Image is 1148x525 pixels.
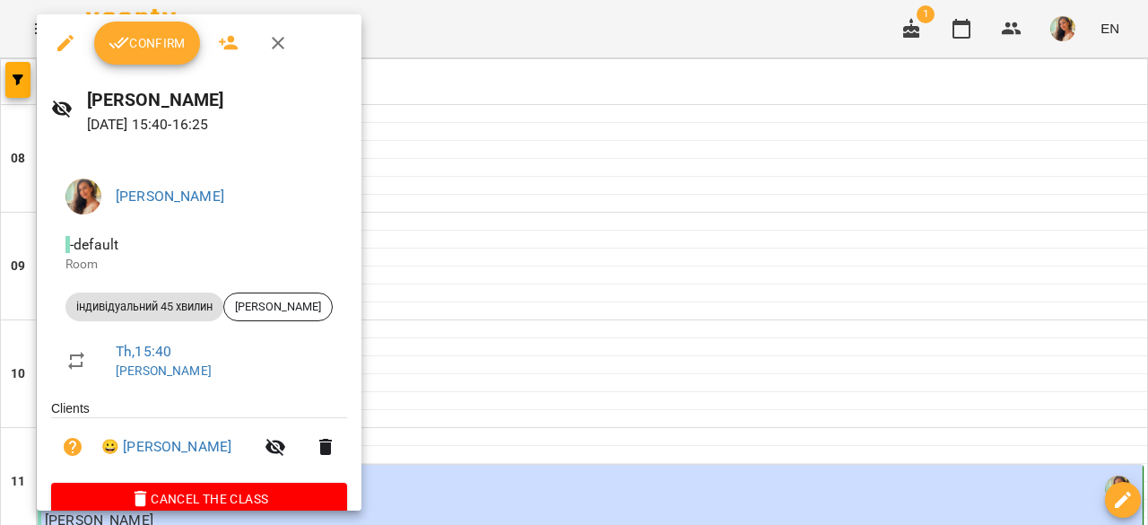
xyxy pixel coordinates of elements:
span: [PERSON_NAME] [224,299,332,315]
p: Room [65,256,333,274]
div: [PERSON_NAME] [223,293,333,321]
span: Confirm [109,32,186,54]
button: Unpaid. Bill the attendance? [51,425,94,468]
button: Cancel the class [51,483,347,515]
p: [DATE] 15:40 - 16:25 [87,114,347,136]
img: a50212d1731b15ff461de61708548de8.jpg [65,179,101,214]
ul: Clients [51,399,347,483]
span: - default [65,236,122,253]
a: 😀 [PERSON_NAME] [101,436,231,458]
button: Confirm [94,22,200,65]
a: [PERSON_NAME] [116,188,224,205]
span: Cancel the class [65,488,333,510]
h6: [PERSON_NAME] [87,86,347,114]
span: індивідуальний 45 хвилин [65,299,223,315]
a: [PERSON_NAME] [116,363,212,378]
a: Th , 15:40 [116,343,171,360]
